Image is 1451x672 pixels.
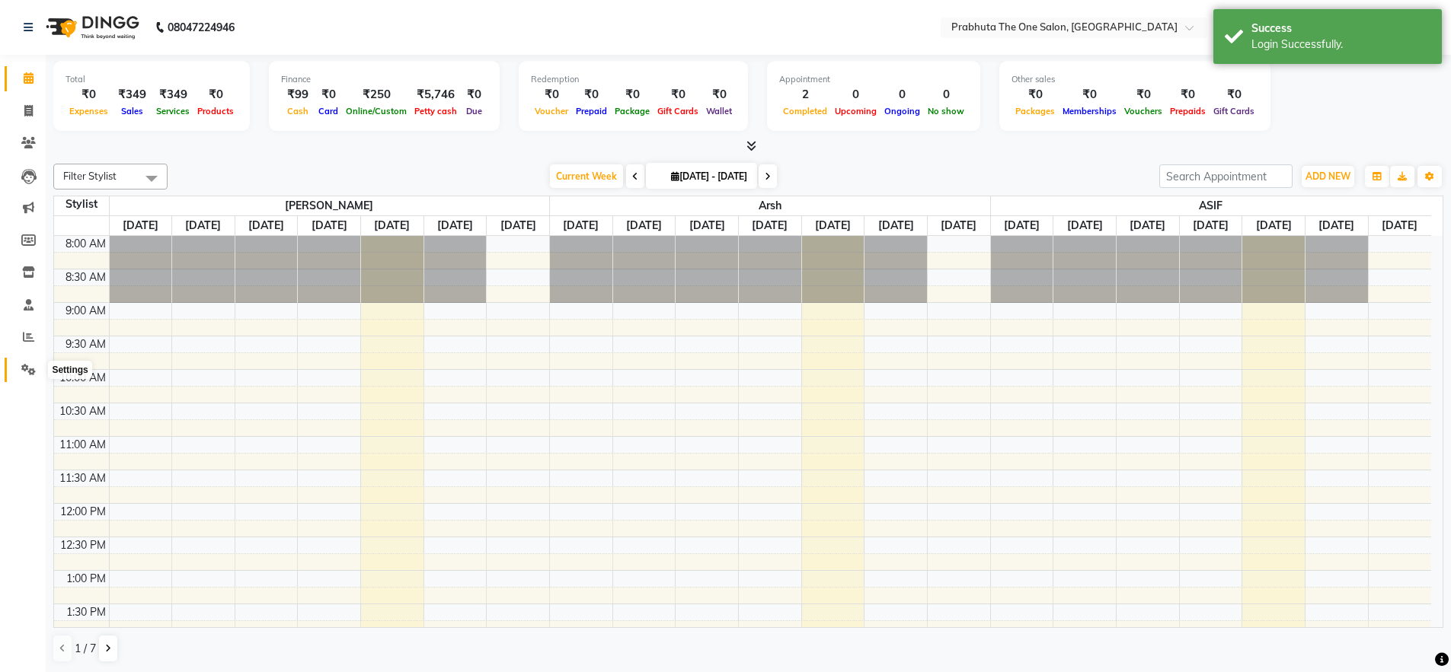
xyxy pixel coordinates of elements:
div: 12:30 PM [57,537,109,553]
div: ₹99 [281,86,315,104]
a: September 29, 2025 [120,216,161,235]
a: October 5, 2025 [938,216,980,235]
div: Login Successfully. [1251,37,1430,53]
span: ASIF [991,196,1431,215]
div: 0 [881,86,924,104]
span: Cash [283,106,312,116]
div: ₹0 [531,86,572,104]
div: 11:30 AM [56,470,109,486]
div: ₹0 [702,86,736,104]
span: Upcoming [831,106,881,116]
div: ₹349 [112,86,152,104]
span: Card [315,106,342,116]
div: 0 [924,86,968,104]
div: 1:00 PM [63,571,109,587]
span: Gift Cards [1210,106,1258,116]
a: October 5, 2025 [497,216,539,235]
div: ₹5,746 [411,86,461,104]
a: September 30, 2025 [623,216,665,235]
a: September 30, 2025 [1064,216,1106,235]
a: October 2, 2025 [308,216,350,235]
span: Prepaids [1166,106,1210,116]
div: Redemption [531,73,736,86]
input: Search Appointment [1159,164,1293,188]
div: 2 [779,86,831,104]
div: ₹0 [1012,86,1059,104]
a: October 4, 2025 [434,216,476,235]
a: October 4, 2025 [875,216,917,235]
a: October 2, 2025 [1190,216,1232,235]
a: October 3, 2025 [812,216,854,235]
a: September 30, 2025 [182,216,224,235]
div: Stylist [54,196,109,212]
span: No show [924,106,968,116]
button: ADD NEW [1302,166,1354,187]
div: 1:30 PM [63,604,109,620]
span: [PERSON_NAME] [110,196,550,215]
a: October 1, 2025 [686,216,728,235]
span: 1 / 7 [75,641,96,657]
a: October 2, 2025 [749,216,791,235]
span: Services [152,106,193,116]
span: Current Week [550,164,623,188]
span: Packages [1012,106,1059,116]
span: Vouchers [1120,106,1166,116]
span: Memberships [1059,106,1120,116]
div: 8:00 AM [62,236,109,252]
img: logo [39,6,143,49]
span: Products [193,106,238,116]
span: Due [462,106,486,116]
div: 8:30 AM [62,269,109,285]
div: 0 [831,86,881,104]
span: Voucher [531,106,572,116]
div: Success [1251,21,1430,37]
span: Sales [117,106,147,116]
div: 9:00 AM [62,303,109,319]
div: 9:30 AM [62,336,109,352]
div: Total [66,73,238,86]
div: ₹0 [193,86,238,104]
span: Completed [779,106,831,116]
span: Petty cash [411,106,461,116]
div: ₹0 [1059,86,1120,104]
span: ADD NEW [1306,170,1350,182]
div: ₹349 [152,86,193,104]
span: [DATE] - [DATE] [667,170,751,182]
div: ₹0 [461,86,487,104]
div: ₹0 [1166,86,1210,104]
div: 12:00 PM [57,504,109,520]
div: ₹250 [342,86,411,104]
span: Online/Custom [342,106,411,116]
div: ₹0 [1120,86,1166,104]
span: Prepaid [572,106,611,116]
div: 11:00 AM [56,437,109,453]
a: October 1, 2025 [245,216,287,235]
div: ₹0 [1210,86,1258,104]
a: October 1, 2025 [1127,216,1168,235]
span: Wallet [702,106,736,116]
div: ₹0 [572,86,611,104]
span: Expenses [66,106,112,116]
div: ₹0 [66,86,112,104]
div: Finance [281,73,487,86]
span: Ongoing [881,106,924,116]
a: October 3, 2025 [371,216,413,235]
a: September 29, 2025 [1001,216,1043,235]
span: Filter Stylist [63,170,117,182]
span: Gift Cards [654,106,702,116]
a: October 4, 2025 [1315,216,1357,235]
b: 08047224946 [168,6,235,49]
span: Arsh [550,196,990,215]
div: ₹0 [611,86,654,104]
div: Appointment [779,73,968,86]
div: Settings [48,361,91,379]
div: ₹0 [315,86,342,104]
div: 10:30 AM [56,403,109,419]
div: Other sales [1012,73,1258,86]
div: ₹0 [654,86,702,104]
span: Package [611,106,654,116]
a: September 29, 2025 [560,216,602,235]
a: October 5, 2025 [1379,216,1421,235]
a: October 3, 2025 [1253,216,1295,235]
